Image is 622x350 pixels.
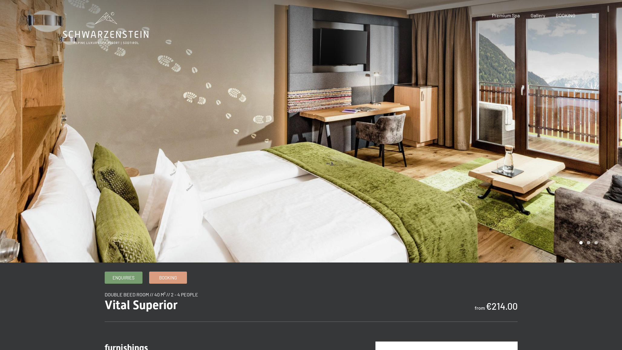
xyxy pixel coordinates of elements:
span: Booking [159,275,177,281]
b: €214.00 [486,301,518,312]
span: from [475,305,485,311]
span: Enquiries [113,275,135,281]
span: Vital Superior [105,298,178,312]
a: Booking [149,272,187,283]
a: BOOKING [556,12,575,18]
a: Enquiries [105,272,142,283]
span: double beed room // 40 m² // 2 - 4 People [105,292,198,297]
a: Gallery [531,12,545,18]
a: Premium Spa [492,12,520,18]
